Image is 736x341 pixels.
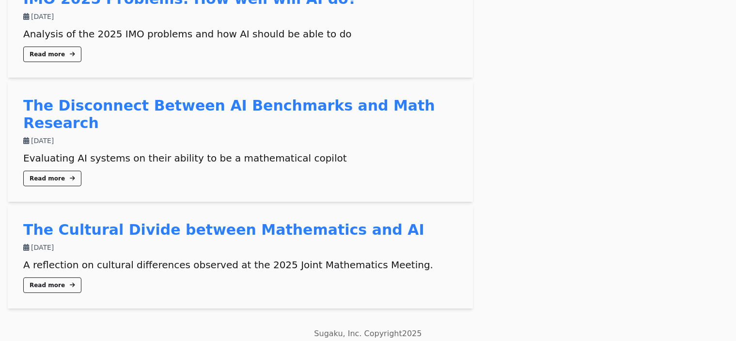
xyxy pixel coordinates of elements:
a: Read more [23,171,81,186]
a: Read more [23,47,81,62]
div: A reflection on cultural differences observed at the 2025 Joint Mathematics Meeting. [23,258,457,272]
div: Analysis of the 2025 IMO problems and how AI should be able to do [23,27,457,41]
div: Evaluating AI systems on their ability to be a mathematical copilot [23,151,457,165]
span: 2025 [402,329,422,338]
a: The Cultural Divide between Mathematics and AI [23,221,424,238]
div: [DATE] [23,12,457,21]
div: [DATE] [23,243,457,252]
a: The Disconnect Between AI Benchmarks and Math Research [23,97,435,131]
div: [DATE] [23,136,457,146]
a: Read more [23,277,81,293]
